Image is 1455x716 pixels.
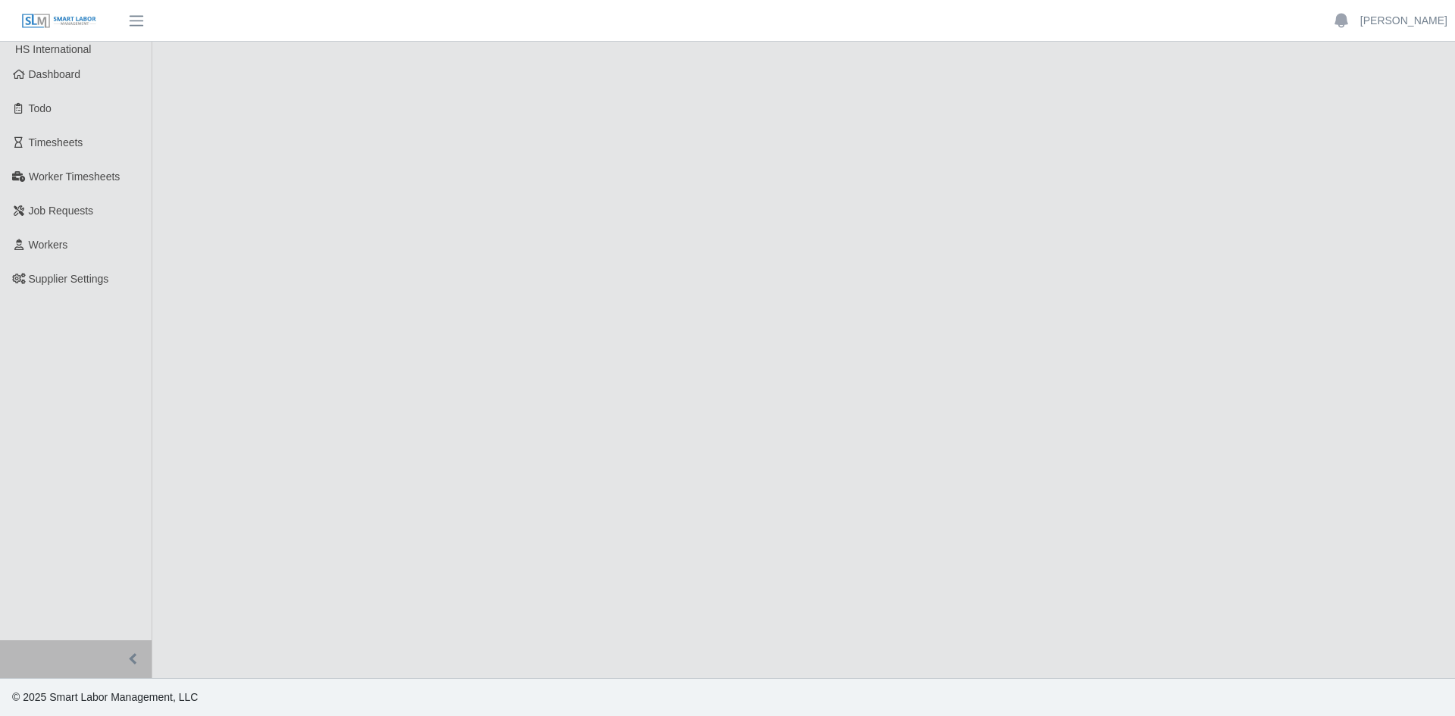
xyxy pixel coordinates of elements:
span: Workers [29,239,68,251]
span: Worker Timesheets [29,170,120,183]
a: [PERSON_NAME] [1360,13,1447,29]
span: Timesheets [29,136,83,149]
span: © 2025 Smart Labor Management, LLC [12,691,198,703]
span: Supplier Settings [29,273,109,285]
span: Dashboard [29,68,81,80]
img: SLM Logo [21,13,97,30]
span: Todo [29,102,52,114]
span: HS International [15,43,91,55]
span: Job Requests [29,205,94,217]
